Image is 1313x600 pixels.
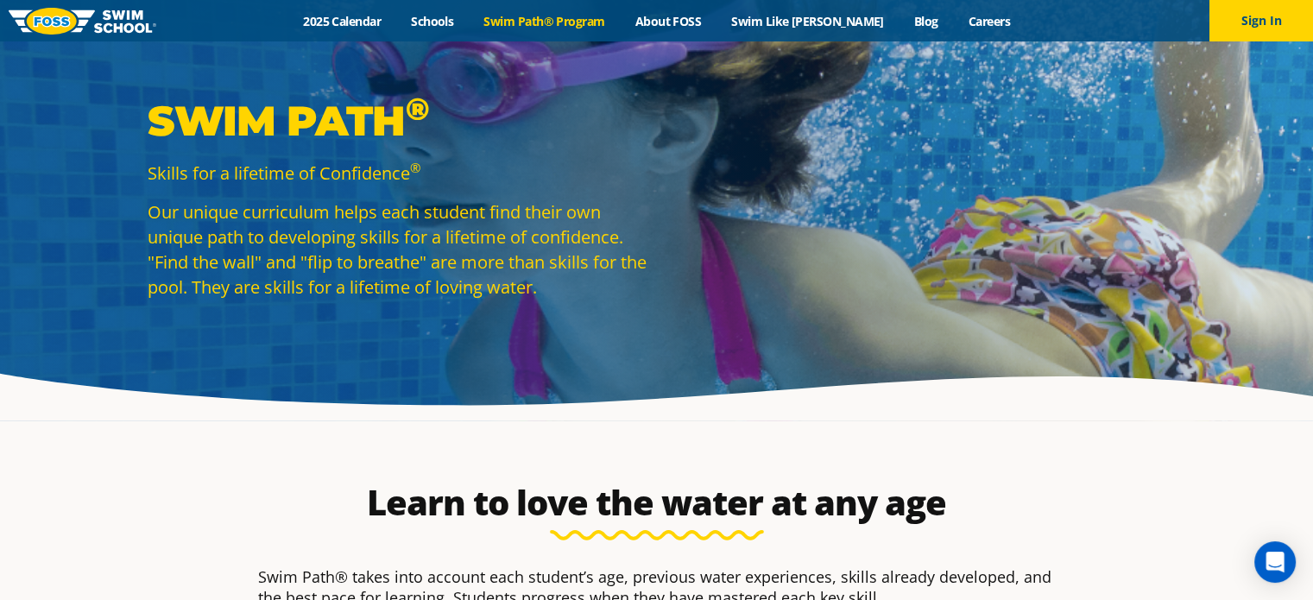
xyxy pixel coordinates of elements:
a: Careers [953,13,1025,29]
a: 2025 Calendar [288,13,396,29]
p: Swim Path [148,95,648,147]
sup: ® [410,159,420,176]
a: About FOSS [620,13,716,29]
p: Skills for a lifetime of Confidence [148,161,648,186]
a: Swim Path® Program [469,13,620,29]
a: Swim Like [PERSON_NAME] [716,13,900,29]
img: FOSS Swim School Logo [9,8,156,35]
h2: Learn to love the water at any age [249,482,1064,523]
p: Our unique curriculum helps each student find their own unique path to developing skills for a li... [148,199,648,300]
div: Open Intercom Messenger [1254,541,1296,583]
sup: ® [406,90,429,128]
a: Schools [396,13,469,29]
a: Blog [899,13,953,29]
